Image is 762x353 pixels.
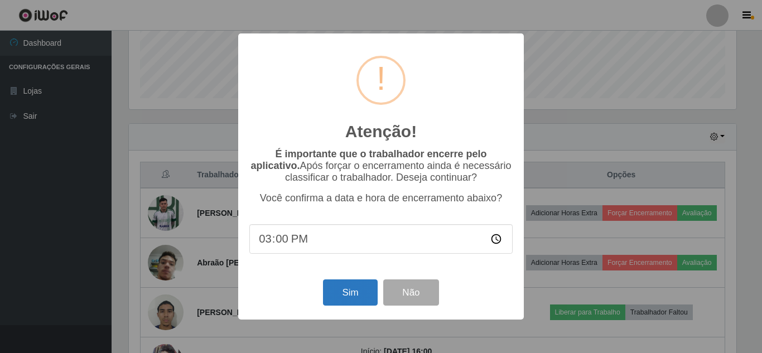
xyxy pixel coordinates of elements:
p: Após forçar o encerramento ainda é necessário classificar o trabalhador. Deseja continuar? [249,148,513,183]
p: Você confirma a data e hora de encerramento abaixo? [249,192,513,204]
h2: Atenção! [345,122,417,142]
button: Não [383,279,438,306]
b: É importante que o trabalhador encerre pelo aplicativo. [250,148,486,171]
button: Sim [323,279,377,306]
